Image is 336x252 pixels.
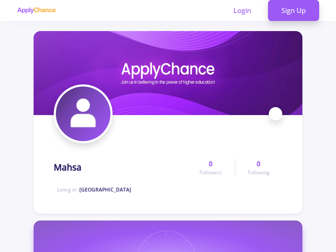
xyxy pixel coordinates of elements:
[199,169,222,176] span: Followers
[34,31,302,115] img: Mahsacover image
[235,159,282,176] a: 0Following
[56,87,110,141] img: Mahsaavatar
[79,186,131,193] span: [GEOGRAPHIC_DATA]
[248,169,270,176] span: Following
[54,162,81,173] h1: Mahsa
[57,186,131,193] span: Living in :
[257,159,260,169] span: 0
[187,159,234,176] a: 0Followers
[17,7,56,14] img: applychance logo text only
[209,159,213,169] span: 0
